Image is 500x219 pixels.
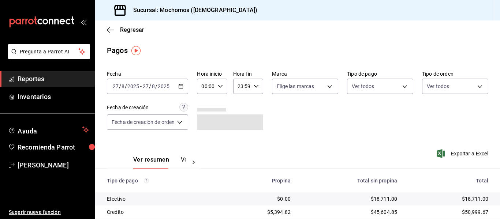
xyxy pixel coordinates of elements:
span: / [155,83,157,89]
a: Pregunta a Parrot AI [5,53,90,61]
span: Ver todos [352,83,374,90]
div: Total [409,178,488,184]
div: $18,711.00 [409,195,488,203]
label: Hora inicio [197,71,227,76]
input: -- [121,83,125,89]
div: Pagos [107,45,128,56]
span: [PERSON_NAME] [18,160,89,170]
span: - [140,83,142,89]
span: Fecha de creación de orden [112,118,175,126]
div: $0.00 [224,195,291,203]
button: Ver resumen [133,156,169,169]
div: navigation tabs [133,156,186,169]
div: $45,604.85 [302,208,397,216]
label: Tipo de pago [347,71,413,76]
button: Ver pagos [181,156,208,169]
div: Propina [224,178,291,184]
button: Exportar a Excel [438,149,488,158]
button: open_drawer_menu [81,19,86,25]
span: Inventarios [18,92,89,102]
button: Regresar [107,26,144,33]
span: / [119,83,121,89]
label: Fecha [107,71,188,76]
span: Regresar [120,26,144,33]
span: / [149,83,151,89]
span: Elige las marcas [277,83,314,90]
div: $5,394.82 [224,208,291,216]
input: -- [142,83,149,89]
div: $50,999.67 [409,208,488,216]
h3: Sucursal: Mochomos ([DEMOGRAPHIC_DATA]) [127,6,257,15]
div: Efectivo [107,195,212,203]
button: Pregunta a Parrot AI [8,44,90,59]
label: Tipo de orden [422,71,488,76]
input: ---- [157,83,170,89]
label: Marca [272,71,338,76]
img: Tooltip marker [131,46,141,55]
input: -- [112,83,119,89]
span: Reportes [18,74,89,84]
div: Tipo de pago [107,178,212,184]
input: -- [152,83,155,89]
div: Credito [107,208,212,216]
div: Fecha de creación [107,104,149,112]
span: Ver todos [427,83,449,90]
svg: Los pagos realizados con Pay y otras terminales son montos brutos. [144,178,149,183]
span: Pregunta a Parrot AI [20,48,79,56]
span: Ayuda [18,125,79,134]
div: Total sin propina [302,178,397,184]
input: ---- [127,83,139,89]
div: $18,711.00 [302,195,397,203]
span: / [125,83,127,89]
label: Hora fin [233,71,263,76]
span: Sugerir nueva función [9,208,89,216]
span: Recomienda Parrot [18,142,89,152]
